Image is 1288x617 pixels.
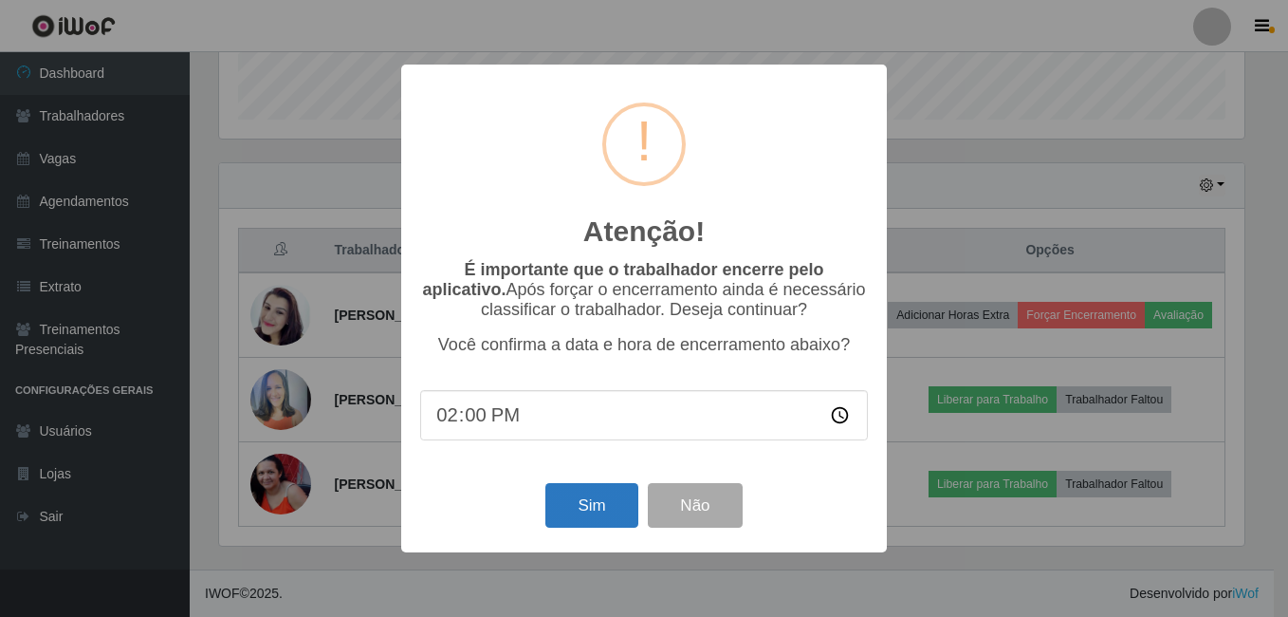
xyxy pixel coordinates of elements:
b: É importante que o trabalhador encerre pelo aplicativo. [422,260,823,299]
h2: Atenção! [583,215,705,249]
p: Você confirma a data e hora de encerramento abaixo? [420,335,868,355]
button: Sim [545,483,637,528]
p: Após forçar o encerramento ainda é necessário classificar o trabalhador. Deseja continuar? [420,260,868,320]
button: Não [648,483,742,528]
